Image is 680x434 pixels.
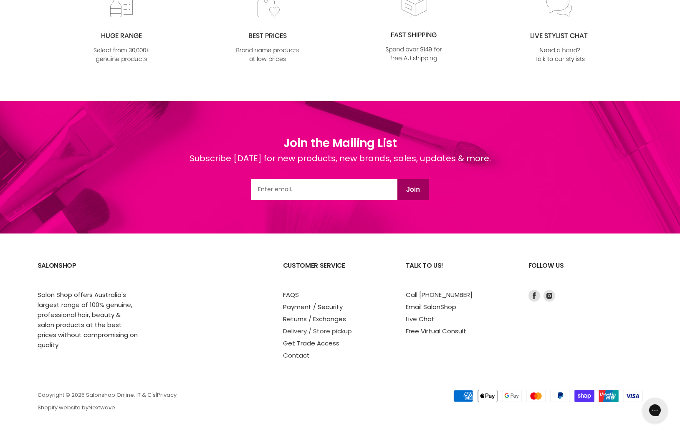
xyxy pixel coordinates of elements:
[38,290,138,350] p: Salon Shop offers Australia's largest range of 100% genuine, professional hair, beauty & salon pr...
[406,315,435,323] a: Live Chat
[283,302,343,311] a: Payment / Security
[406,255,512,290] h2: Talk to us!
[283,255,389,290] h2: Customer Service
[38,255,144,290] h2: SalonShop
[406,290,473,299] a: Call [PHONE_NUMBER]
[190,135,491,152] h1: Join the Mailing List
[283,290,299,299] a: FAQS
[283,351,310,360] a: Contact
[283,315,346,323] a: Returns / Exchanges
[157,391,177,399] a: Privacy
[190,152,491,179] div: Subscribe [DATE] for new products, new brands, sales, updates & more.
[638,395,672,426] iframe: Gorgias live chat messenger
[528,255,643,290] h2: Follow us
[38,392,396,411] p: Copyright © 2025 Salonshop Online. | | Shopify website by
[397,179,429,200] button: Join
[406,327,466,335] a: Free Virtual Consult
[88,404,115,411] a: Nextwave
[406,302,456,311] a: Email SalonShop
[283,339,339,348] a: Get Trade Access
[283,327,352,335] a: Delivery / Store pickup
[138,391,156,399] a: T & C's
[251,179,397,200] input: Email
